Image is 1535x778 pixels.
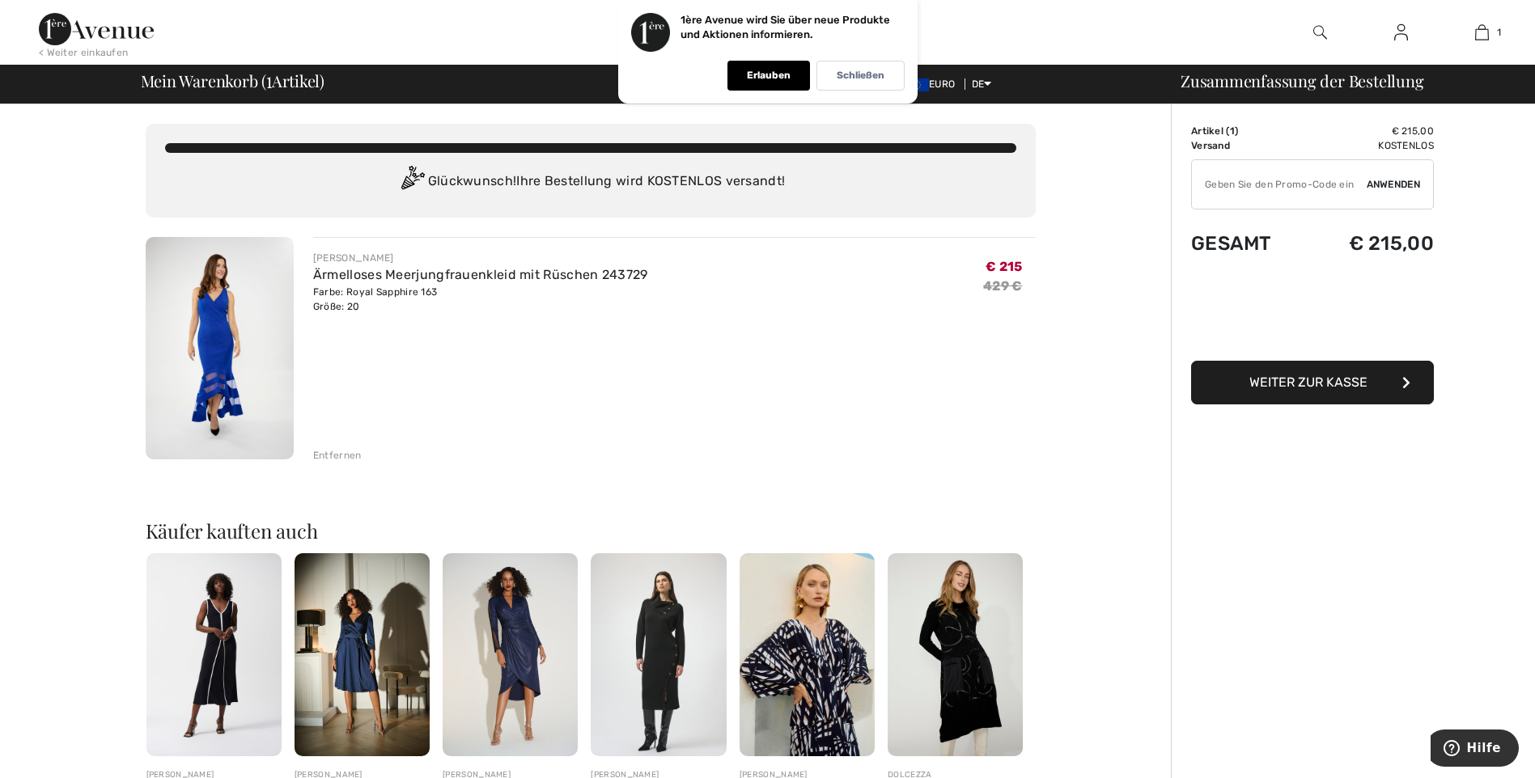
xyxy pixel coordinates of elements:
[986,259,1023,274] span: € 215
[39,45,128,60] div: < Weiter einkaufen
[443,553,578,756] img: Formelles Midikleid mit V-Ausschnitt 253742
[740,553,875,756] img: Tropical Print Schößchen-Top Style 251047
[1192,160,1367,209] input: Promo code
[1191,216,1309,271] td: Gesamt
[295,553,430,756] img: Knielanges Wickelkleid Style 253777
[396,166,428,198] img: Congratulation2.svg
[1442,23,1521,42] a: 1
[1191,125,1235,137] font: Artikel (
[1431,729,1519,770] iframe: Opens a widget where you can find more information
[1394,23,1408,42] img: Meine Infos
[1191,138,1309,153] td: Versand
[983,278,1023,294] s: 429 €
[681,14,890,40] p: 1ère Avenue wird Sie über neue Produkte und Aktionen informieren.
[591,553,726,756] img: Formelles Midi-Etui im Stil 254957
[1497,25,1501,40] span: 1
[1381,23,1421,43] a: Sign In
[1475,23,1489,42] img: Meine Tasche
[146,521,1036,540] h2: Käufer kauften auch
[903,78,961,90] span: EURO
[747,70,791,82] p: Erlauben
[1191,124,1309,138] td: )
[1249,374,1368,390] span: Weiter zur Kasse
[1230,125,1235,137] span: 1
[313,267,648,282] a: Ärmelloses Meerjungfrauenkleid mit Rüschen 243729
[1161,73,1525,89] div: Zusammenfassung der Bestellung
[428,173,786,188] font: Glückwunsch! Ihre Bestellung wird KOSTENLOS versandt!
[1309,138,1434,153] td: Kostenlos
[1309,124,1434,138] td: € 215,00
[1367,177,1420,192] span: Anwenden
[141,70,266,91] font: Mein Warenkorb (
[272,70,324,91] font: Artikel)
[972,78,985,90] font: DE
[146,237,294,459] img: Ärmelloses Meerjungfrauenkleid mit Rüschen 243729
[888,553,1023,756] img: Abstrakter Midi-Kleidstil in A-Linie 75124
[313,448,362,463] div: Entfernen
[1313,23,1327,42] img: Durchsuchen Sie die Website
[146,553,282,756] img: Ärmellose A-Linie Kleid Style 251156
[266,69,272,90] span: 1
[1191,271,1434,355] iframe: PayPal
[313,251,648,265] div: [PERSON_NAME]
[1191,361,1434,404] button: Weiter zur Kasse
[837,70,884,82] p: Schließen
[1309,216,1434,271] td: € 215,00
[313,286,438,312] font: Farbe: Royal Sapphire 163 Größe: 20
[39,13,154,45] img: Avenida 1ère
